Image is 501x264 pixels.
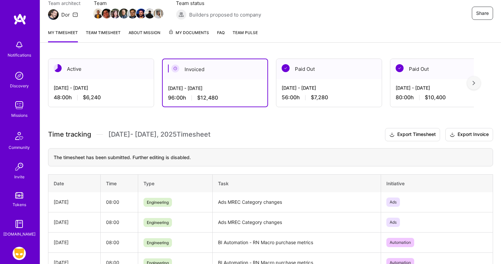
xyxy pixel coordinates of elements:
[171,65,179,72] img: Invoiced
[137,8,145,19] a: Team Member Avatar
[445,128,493,141] button: Export Invoice
[13,247,26,260] img: Grindr: Data + FE + CyberSecurity + QA
[13,160,26,173] img: Invite
[282,84,376,91] div: [DATE] - [DATE]
[213,192,381,212] td: Ads MREC Category changes
[213,174,381,192] th: Task
[119,9,129,19] img: Team Member Avatar
[163,59,267,79] div: Invoiced
[48,9,59,20] img: Team Architect
[136,9,146,19] img: Team Member Avatar
[311,94,328,101] span: $7,280
[472,7,493,20] button: Share
[48,29,78,42] a: My timesheet
[93,9,103,19] img: Team Member Avatar
[381,174,493,192] th: Initiative
[386,238,414,247] span: Automation
[168,94,262,101] div: 96:00 h
[389,131,395,138] i: icon Download
[54,219,95,226] div: [DATE]
[13,13,27,25] img: logo
[108,130,210,139] span: [DATE] - [DATE] , 2025 Timesheet
[120,8,128,19] a: Team Member Avatar
[168,29,209,42] a: My Documents
[168,85,262,92] div: [DATE] - [DATE]
[8,52,31,59] div: Notifications
[386,198,400,207] span: Ads
[94,8,102,19] a: Team Member Avatar
[396,94,490,101] div: 80:00 h
[396,64,404,72] img: Paid Out
[129,29,160,42] a: About Mission
[276,59,382,79] div: Paid Out
[102,9,112,19] img: Team Member Avatar
[15,192,23,198] img: tokens
[10,82,29,89] div: Discovery
[476,10,489,17] span: Share
[100,232,138,252] td: 08:00
[14,173,25,180] div: Invite
[13,217,26,231] img: guide book
[83,94,101,101] span: $6,240
[11,112,28,119] div: Missions
[3,231,35,238] div: [DOMAIN_NAME]
[100,174,138,192] th: Time
[138,174,213,192] th: Type
[73,12,78,17] i: icon Mail
[213,212,381,232] td: Ads MREC Category changes
[385,128,440,141] button: Export Timesheet
[13,201,26,208] div: Tokens
[48,174,101,192] th: Date
[176,9,187,20] img: Builders proposed to company
[100,192,138,212] td: 08:00
[111,8,120,19] a: Team Member Avatar
[48,59,154,79] div: Active
[233,29,258,42] a: Team Pulse
[168,29,209,36] span: My Documents
[154,8,163,19] a: Team Member Avatar
[213,232,381,252] td: BI Automation - RN Macro purchase metrics
[143,218,172,227] span: Engineering
[13,99,26,112] img: teamwork
[396,84,490,91] div: [DATE] - [DATE]
[128,8,137,19] a: Team Member Avatar
[197,94,218,101] span: $12,480
[233,30,258,35] span: Team Pulse
[9,144,30,151] div: Community
[473,81,475,85] img: right
[145,8,154,19] a: Team Member Avatar
[282,64,290,72] img: Paid Out
[110,9,120,19] img: Team Member Avatar
[11,128,27,144] img: Community
[143,238,172,247] span: Engineering
[54,84,148,91] div: [DATE] - [DATE]
[13,69,26,82] img: discovery
[143,198,172,207] span: Engineering
[54,94,148,101] div: 48:00 h
[386,218,400,227] span: Ads
[54,239,95,246] div: [DATE]
[145,9,155,19] img: Team Member Avatar
[282,94,376,101] div: 56:00 h
[128,9,138,19] img: Team Member Avatar
[86,29,121,42] a: Team timesheet
[102,8,111,19] a: Team Member Avatar
[61,11,70,18] div: Dor
[11,247,28,260] a: Grindr: Data + FE + CyberSecurity + QA
[425,94,446,101] span: $10,400
[100,212,138,232] td: 08:00
[54,64,62,72] img: Active
[189,11,261,18] span: Builders proposed to company
[217,29,225,42] a: FAQ
[390,59,496,79] div: Paid Out
[54,198,95,205] div: [DATE]
[450,131,455,138] i: icon Download
[13,38,26,52] img: bell
[153,9,163,19] img: Team Member Avatar
[48,130,91,139] span: Time tracking
[48,148,493,166] div: The timesheet has been submitted. Further editing is disabled.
